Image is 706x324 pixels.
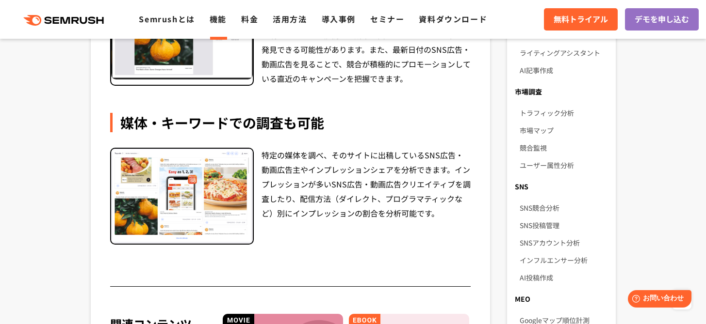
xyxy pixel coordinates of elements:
[520,62,607,79] a: AI記事作成
[635,13,689,26] span: デモを申し込む
[139,13,195,25] a: Semrushとは
[520,44,607,62] a: ライティングアシスタント
[110,113,471,132] div: 媒体・キーワードでの調査も可能
[520,139,607,156] a: 競合監視
[520,122,607,139] a: 市場マップ
[520,104,607,122] a: トラフィック分析
[625,8,699,31] a: デモを申し込む
[507,83,615,100] div: 市場調査
[520,234,607,251] a: SNSアカウント分析
[507,178,615,195] div: SNS
[520,199,607,216] a: SNS競合分析
[620,286,695,313] iframe: Help widget launcher
[520,216,607,234] a: SNS投稿管理
[322,13,356,25] a: 導入事例
[111,149,253,244] img: 媒体・キーワードでの調査も可能
[520,156,607,174] a: ユーザー属性分析
[507,290,615,308] div: MEO
[520,251,607,269] a: インフルエンサー分析
[262,148,471,245] div: 特定の媒体を調べ、そのサイトに出稿しているSNS広告・動画広告主やインプレッションシェアを分析できます。インプレッションが多いSNS広告・動画広告クリエイティブを調査したり、配信方法（ダイレクト...
[273,13,307,25] a: 活用方法
[419,13,487,25] a: 資料ダウンロード
[544,8,618,31] a: 無料トライアル
[241,13,258,25] a: 料金
[210,13,227,25] a: 機能
[520,269,607,286] a: AI投稿作成
[370,13,404,25] a: セミナー
[554,13,608,26] span: 無料トライアル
